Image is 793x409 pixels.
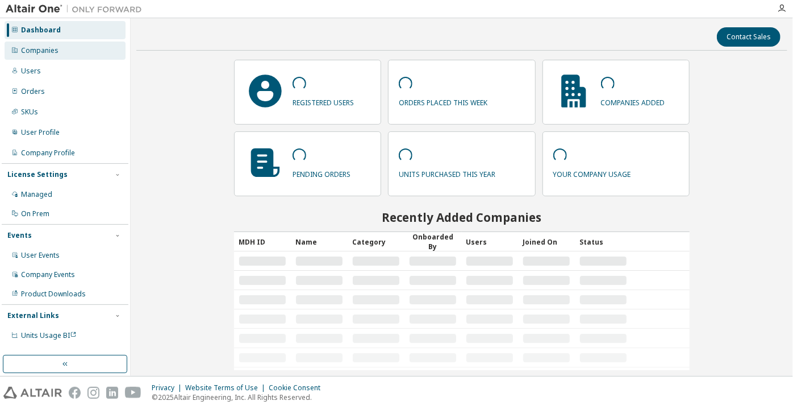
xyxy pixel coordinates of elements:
img: Altair One [6,3,148,15]
div: Company Profile [21,148,75,158]
div: Status [579,233,627,251]
div: Name [295,233,343,251]
div: Website Terms of Use [185,383,269,393]
div: License Settings [7,170,68,179]
div: User Profile [21,128,60,137]
div: MDH ID [239,233,286,251]
div: Orders [21,87,45,96]
div: Users [21,67,41,76]
img: altair_logo.svg [3,387,62,399]
button: Contact Sales [717,27,781,47]
img: linkedin.svg [106,387,118,399]
div: Product Downloads [21,290,86,299]
p: your company usage [553,166,631,179]
div: SKUs [21,108,38,117]
div: On Prem [21,209,49,218]
div: Joined On [523,233,570,251]
div: Cookie Consent [269,383,327,393]
div: Privacy [152,383,185,393]
h2: Recently Added Companies [234,210,690,225]
div: User Events [21,251,60,260]
div: Dashboard [21,26,61,35]
div: External Links [7,311,59,320]
p: © 2025 Altair Engineering, Inc. All Rights Reserved. [152,393,327,402]
div: Companies [21,46,59,55]
div: Events [7,231,32,240]
p: registered users [293,94,354,108]
div: Category [352,233,400,251]
div: Company Events [21,270,75,279]
div: Onboarded By [409,232,457,251]
p: pending orders [293,166,350,179]
div: Managed [21,190,52,199]
span: Units Usage BI [21,330,77,340]
p: units purchased this year [399,166,495,179]
img: youtube.svg [125,387,141,399]
div: Users [466,233,514,251]
img: instagram.svg [87,387,99,399]
img: facebook.svg [69,387,81,399]
p: companies added [601,94,665,108]
p: orders placed this week [399,94,487,108]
